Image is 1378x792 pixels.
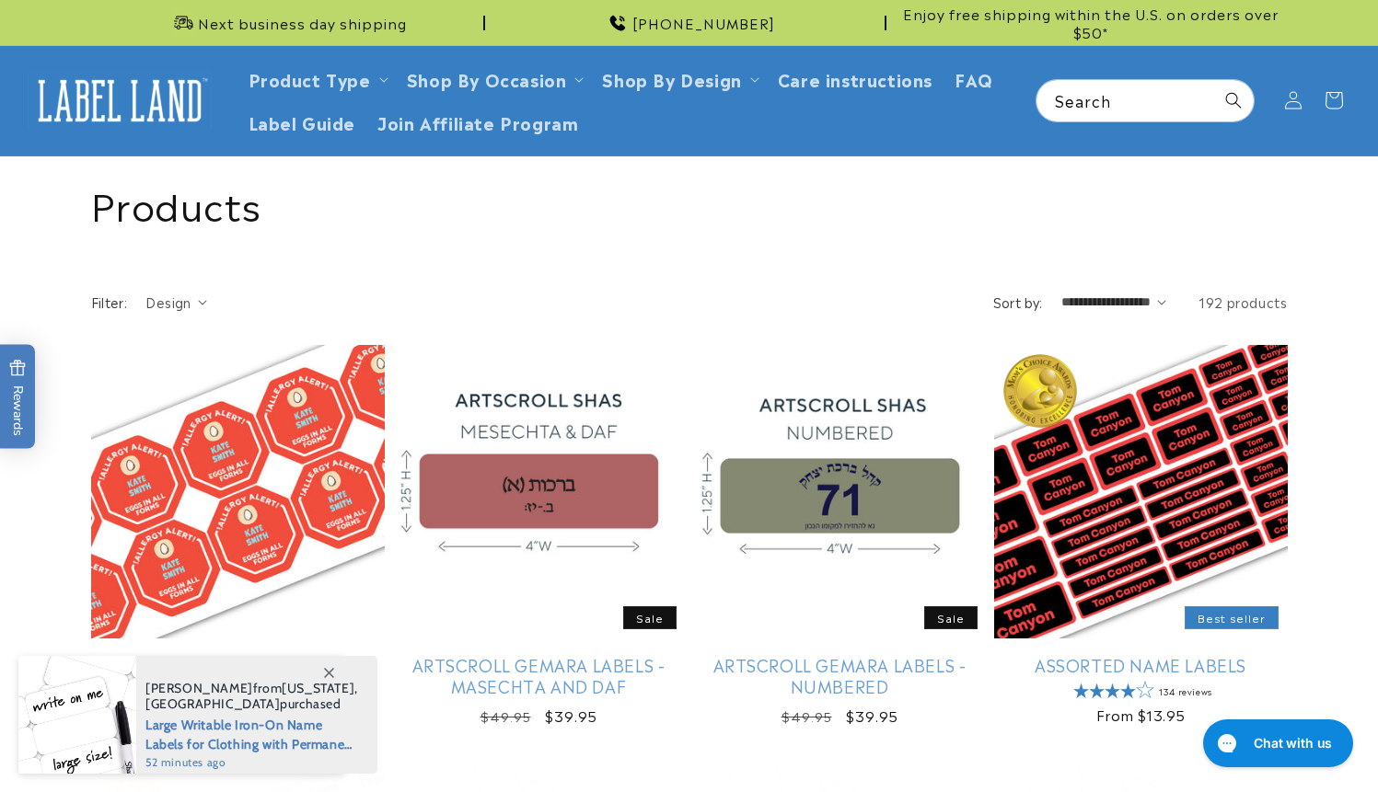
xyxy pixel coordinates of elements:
[377,111,578,132] span: Join Affiliate Program
[602,66,741,91] a: Shop By Design
[145,293,191,311] span: Design
[1213,80,1254,121] button: Search
[1194,713,1360,774] iframe: Gorgias live chat messenger
[249,66,371,91] a: Product Type
[198,14,407,32] span: Next business day shipping
[894,5,1288,40] span: Enjoy free shipping within the U.S. on orders over $50*
[767,57,944,100] a: Care instructions
[632,14,775,32] span: [PHONE_NUMBER]
[145,754,358,771] span: 52 minutes ago
[955,68,993,89] span: FAQ
[944,57,1004,100] a: FAQ
[237,100,367,143] a: Label Guide
[993,293,1043,311] label: Sort by:
[778,68,932,89] span: Care instructions
[994,654,1288,675] a: Assorted Name Labels
[396,57,592,100] summary: Shop By Occasion
[249,111,356,132] span: Label Guide
[145,681,358,712] span: from , purchased
[366,100,589,143] a: Join Affiliate Program
[693,654,987,697] a: Artscroll Gemara Labels - Numbered
[91,654,385,675] a: Allergy Labels
[91,293,128,312] h2: Filter:
[28,72,212,129] img: Label Land
[145,712,358,754] span: Large Writable Iron-On Name Labels for Clothing with Permanent Laundry Marker
[407,68,567,89] span: Shop By Occasion
[145,293,207,312] summary: Design (0 selected)
[591,57,766,100] summary: Shop By Design
[1199,293,1287,311] span: 192 products
[282,680,354,696] span: [US_STATE]
[21,65,219,136] a: Label Land
[9,359,27,435] span: Rewards
[145,680,253,696] span: [PERSON_NAME]
[145,695,280,712] span: [GEOGRAPHIC_DATA]
[392,654,686,697] a: Artscroll Gemara Labels - Masechta and Daf
[91,179,1288,227] h1: Products
[237,57,396,100] summary: Product Type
